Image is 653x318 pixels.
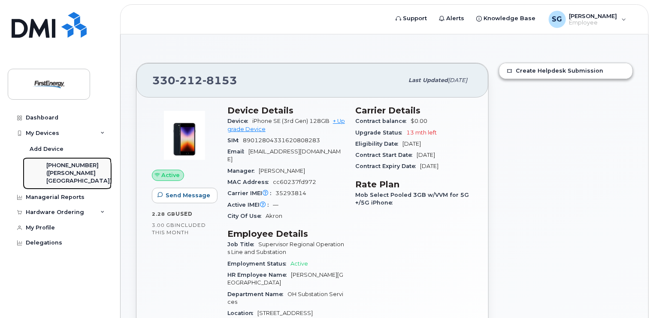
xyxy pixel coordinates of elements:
[152,211,175,217] span: 2.28 GB
[227,260,290,267] span: Employment Status
[252,118,330,124] span: iPhone SE (3rd Gen) 128GB
[411,118,427,124] span: $0.00
[355,163,420,169] span: Contract Expiry Date
[355,192,469,206] span: Mob Select Pooled 3GB w/VVM for 5G+/5G iPhone
[227,291,343,305] span: OH Substation Services
[175,211,193,217] span: used
[266,213,282,219] span: Akron
[227,148,341,162] span: [EMAIL_ADDRESS][DOMAIN_NAME]
[420,163,438,169] span: [DATE]
[355,152,417,158] span: Contract Start Date
[275,190,306,196] span: 35293814
[355,118,411,124] span: Contract balance
[355,105,473,116] h3: Carrier Details
[448,77,467,83] span: [DATE]
[227,105,345,116] h3: Device Details
[227,310,257,316] span: Location
[152,74,237,87] span: 330
[273,179,316,185] span: cc60237fd972
[417,152,435,158] span: [DATE]
[175,74,203,87] span: 212
[227,118,345,132] a: + Upgrade Device
[355,179,473,190] h3: Rate Plan
[499,63,632,79] a: Create Helpdesk Submission
[227,168,259,174] span: Manager
[159,110,210,161] img: image20231002-3703462-1angbar.jpeg
[408,77,448,83] span: Last updated
[355,129,406,136] span: Upgrade Status
[203,74,237,87] span: 8153
[227,291,287,297] span: Department Name
[259,168,305,174] span: [PERSON_NAME]
[227,118,252,124] span: Device
[406,129,437,136] span: 13 mth left
[227,229,345,239] h3: Employee Details
[227,190,275,196] span: Carrier IMEI
[227,241,258,248] span: Job Title
[616,281,647,312] iframe: Messenger Launcher
[166,191,210,199] span: Send Message
[227,272,291,278] span: HR Employee Name
[152,188,218,203] button: Send Message
[227,179,273,185] span: MAC Address
[227,241,344,255] span: Supervisor Regional Operations Line and Substation
[152,222,175,228] span: 3.00 GB
[227,202,273,208] span: Active IMEI
[227,137,243,144] span: SIM
[290,260,308,267] span: Active
[355,141,402,147] span: Eligibility Date
[402,141,421,147] span: [DATE]
[227,213,266,219] span: City Of Use
[227,148,248,155] span: Email
[152,222,206,236] span: included this month
[243,137,320,144] span: 89012804331620808283
[257,310,313,316] span: [STREET_ADDRESS]
[162,171,180,179] span: Active
[273,202,278,208] span: —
